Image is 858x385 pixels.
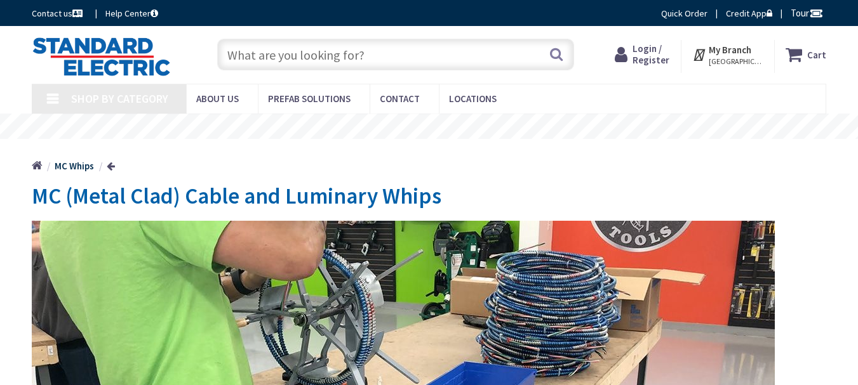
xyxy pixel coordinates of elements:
[380,93,420,105] span: Contact
[786,43,826,66] a: Cart
[791,7,823,19] span: Tour
[32,7,85,20] a: Contact us
[32,37,171,76] img: Standard Electric
[709,56,763,67] span: [GEOGRAPHIC_DATA], [GEOGRAPHIC_DATA]
[196,93,239,105] span: About Us
[105,7,158,20] a: Help Center
[217,39,574,70] input: What are you looking for?
[615,43,669,66] a: Login / Register
[71,91,168,106] span: Shop By Category
[268,93,351,105] span: Prefab Solutions
[32,184,826,209] h2: MC (Metal Clad) Cable and Luminary Whips
[661,7,707,20] a: Quick Order
[55,160,94,172] strong: MC Whips
[807,43,826,66] strong: Cart
[229,121,631,134] rs-layer: Coronavirus: Our Commitment to Our Employees and Customers
[709,44,751,56] strong: My Branch
[449,93,497,105] span: Locations
[726,7,772,20] a: Credit App
[633,42,669,66] span: Login / Register
[692,43,763,66] div: My Branch [GEOGRAPHIC_DATA], [GEOGRAPHIC_DATA]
